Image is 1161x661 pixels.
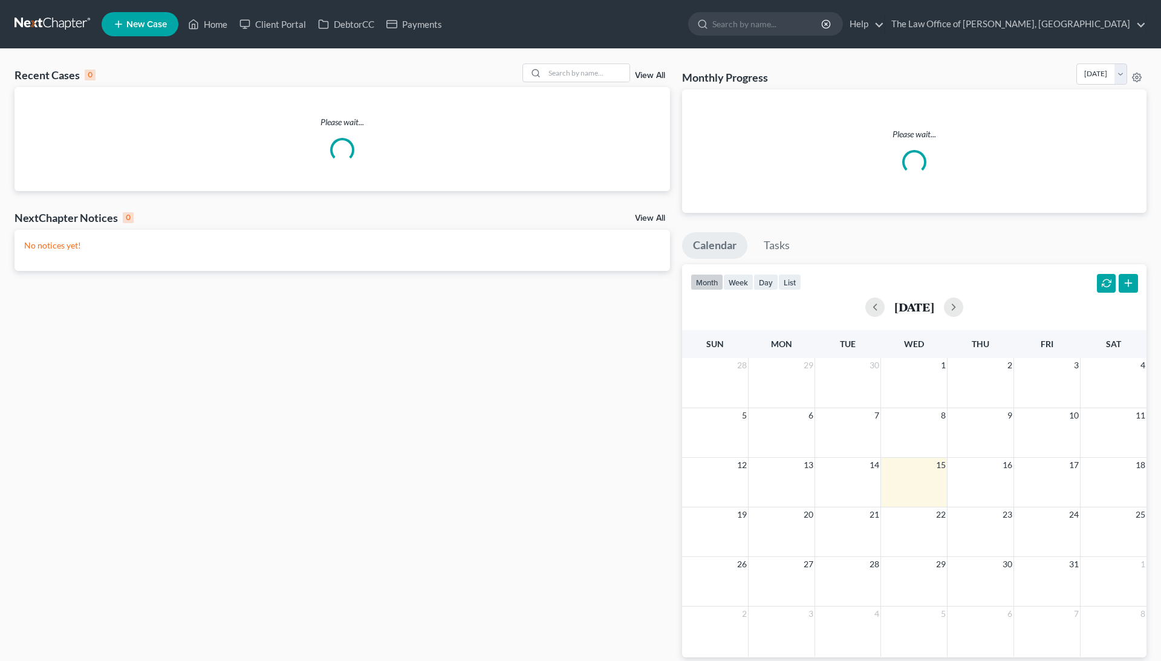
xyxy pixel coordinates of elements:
h2: [DATE] [894,301,934,313]
a: DebtorCC [312,13,380,35]
span: 28 [868,557,880,571]
p: Please wait... [15,116,670,128]
span: 15 [935,458,947,472]
span: 3 [807,607,815,621]
span: 21 [868,507,880,522]
span: 14 [868,458,880,472]
span: Thu [972,339,989,349]
span: 4 [873,607,880,621]
span: 5 [940,607,947,621]
span: 7 [1073,607,1080,621]
span: 18 [1134,458,1146,472]
span: 1 [940,358,947,373]
span: 20 [802,507,815,522]
a: View All [635,71,665,80]
span: 29 [802,358,815,373]
button: day [753,274,778,290]
span: 6 [1006,607,1013,621]
span: 6 [807,408,815,423]
span: Mon [771,339,792,349]
span: 24 [1068,507,1080,522]
span: 3 [1073,358,1080,373]
span: 10 [1068,408,1080,423]
span: 25 [1134,507,1146,522]
p: Please wait... [692,128,1137,140]
div: 0 [85,70,96,80]
span: Wed [904,339,924,349]
button: list [778,274,801,290]
span: 13 [802,458,815,472]
span: 31 [1068,557,1080,571]
a: Home [182,13,233,35]
span: Sat [1106,339,1121,349]
a: Help [844,13,884,35]
span: 2 [1006,358,1013,373]
span: 19 [736,507,748,522]
span: 8 [1139,607,1146,621]
span: 9 [1006,408,1013,423]
input: Search by name... [545,64,629,82]
span: Sun [706,339,724,349]
div: 0 [123,212,134,223]
span: 28 [736,358,748,373]
span: 30 [868,358,880,373]
a: Client Portal [233,13,312,35]
span: 1 [1139,557,1146,571]
span: New Case [126,20,167,29]
button: month [691,274,723,290]
div: Recent Cases [15,68,96,82]
a: Payments [380,13,448,35]
a: Calendar [682,232,747,259]
span: Fri [1041,339,1053,349]
button: week [723,274,753,290]
span: Tue [840,339,856,349]
span: 4 [1139,358,1146,373]
a: The Law Office of [PERSON_NAME], [GEOGRAPHIC_DATA] [885,13,1146,35]
a: View All [635,214,665,223]
span: 27 [802,557,815,571]
span: 22 [935,507,947,522]
span: 12 [736,458,748,472]
span: 23 [1001,507,1013,522]
span: 26 [736,557,748,571]
h3: Monthly Progress [682,70,768,85]
input: Search by name... [712,13,823,35]
div: NextChapter Notices [15,210,134,225]
span: 17 [1068,458,1080,472]
p: No notices yet! [24,239,660,252]
span: 16 [1001,458,1013,472]
a: Tasks [753,232,801,259]
span: 29 [935,557,947,571]
span: 2 [741,607,748,621]
span: 8 [940,408,947,423]
span: 7 [873,408,880,423]
span: 5 [741,408,748,423]
span: 30 [1001,557,1013,571]
span: 11 [1134,408,1146,423]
